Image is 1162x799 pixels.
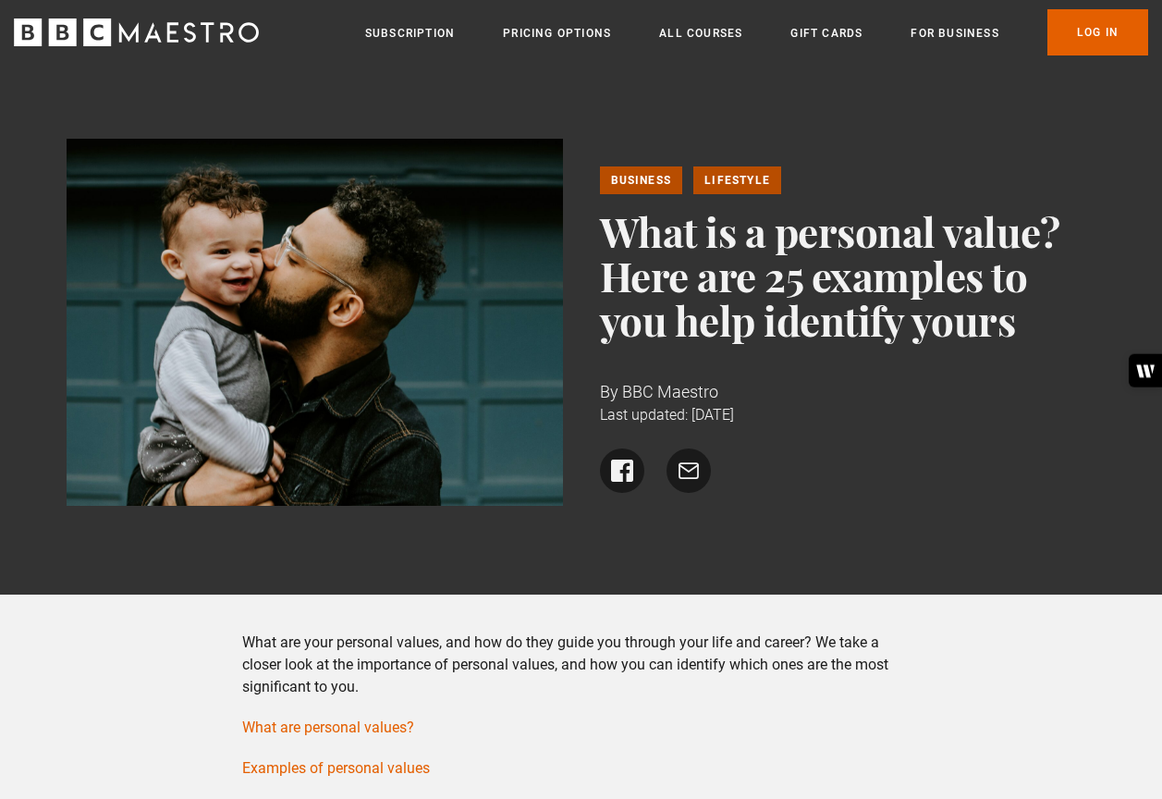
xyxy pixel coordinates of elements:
[242,759,430,777] a: Examples of personal values
[242,719,414,736] a: What are personal values?
[622,382,718,401] span: BBC Maestro
[14,18,259,46] svg: BBC Maestro
[365,9,1148,55] nav: Primary
[503,24,611,43] a: Pricing Options
[600,166,683,194] a: Business
[911,24,998,43] a: For business
[242,632,920,698] p: What are your personal values, and how do they guide you through your life and career? We take a ...
[365,24,455,43] a: Subscription
[600,209,1096,342] h1: What is a personal value? Here are 25 examples to you help identify yours
[600,382,618,401] span: By
[790,24,862,43] a: Gift Cards
[600,406,734,424] time: Last updated: [DATE]
[659,24,742,43] a: All Courses
[693,166,781,194] a: Lifestyle
[1047,9,1148,55] a: Log In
